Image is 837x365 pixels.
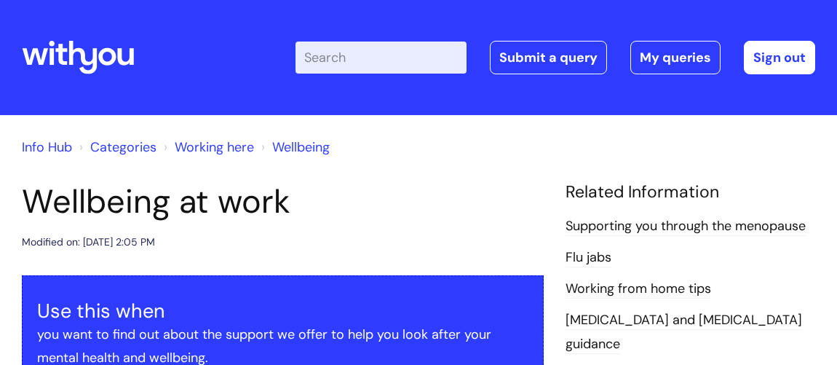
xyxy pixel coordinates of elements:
[272,138,330,156] a: Wellbeing
[490,41,607,74] a: Submit a query
[566,248,611,267] a: Flu jabs
[258,136,330,159] li: Wellbeing
[37,299,528,323] h3: Use this when
[175,138,254,156] a: Working here
[22,138,72,156] a: Info Hub
[76,136,156,159] li: Solution home
[744,41,815,74] a: Sign out
[566,182,815,203] h4: Related Information
[630,41,721,74] a: My queries
[566,217,806,236] a: Supporting you through the menopause
[295,41,815,74] div: | -
[22,233,155,251] div: Modified on: [DATE] 2:05 PM
[566,280,711,299] a: Working from home tips
[566,311,802,353] a: [MEDICAL_DATA] and [MEDICAL_DATA] guidance
[295,42,467,74] input: Search
[22,182,544,221] h1: Wellbeing at work
[90,138,156,156] a: Categories
[160,136,254,159] li: Working here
